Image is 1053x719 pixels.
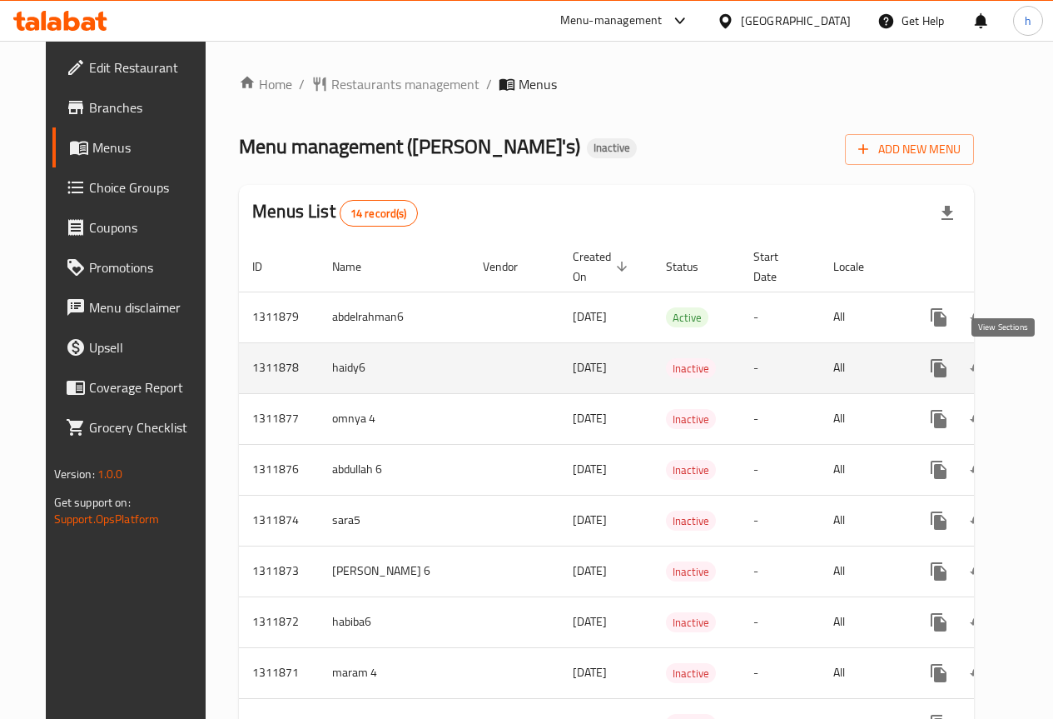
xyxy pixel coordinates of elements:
td: abdullah 6 [319,444,469,495]
button: Change Status [959,399,999,439]
div: Menu-management [560,11,663,31]
td: 1311876 [239,444,319,495]
span: Created On [573,247,633,287]
span: Vendor [483,257,539,277]
td: - [740,444,820,495]
span: [DATE] [573,509,607,531]
button: Change Status [959,501,999,541]
a: Grocery Checklist [52,407,221,447]
div: Inactive [666,511,716,531]
a: Upsell [52,327,221,367]
span: Menu disclaimer [89,297,208,317]
span: Inactive [666,512,716,531]
span: Get support on: [54,492,131,513]
span: Locale [833,257,886,277]
span: Upsell [89,337,208,357]
td: - [740,342,820,393]
td: [PERSON_NAME] 6 [319,546,469,597]
div: Inactive [666,562,716,582]
td: 1311879 [239,292,319,342]
span: Branches [89,97,208,117]
button: more [919,501,959,541]
span: Coupons [89,217,208,237]
h2: Menus List [252,199,417,227]
a: Promotions [52,247,221,287]
td: 1311873 [239,546,319,597]
span: 14 record(s) [340,206,417,222]
a: Support.OpsPlatform [54,508,160,530]
td: - [740,647,820,698]
div: Inactive [666,612,716,632]
span: Edit Restaurant [89,57,208,77]
span: Menus [92,137,208,157]
span: Inactive [587,141,637,155]
td: habiba6 [319,597,469,647]
button: Change Status [959,450,999,490]
span: Version: [54,463,95,485]
span: Restaurants management [331,74,479,94]
a: Coupons [52,207,221,247]
button: more [919,602,959,642]
span: Inactive [666,410,716,429]
li: / [299,74,305,94]
span: Coverage Report [89,377,208,397]
span: ID [252,257,284,277]
td: 1311874 [239,495,319,546]
td: sara5 [319,495,469,546]
button: more [919,552,959,592]
span: h [1025,12,1031,30]
div: Inactive [666,663,716,683]
span: Add New Menu [858,139,961,160]
td: - [740,597,820,647]
td: omnya 4 [319,393,469,444]
button: more [919,297,959,337]
td: All [820,647,906,698]
span: Status [666,257,720,277]
span: Inactive [666,664,716,683]
span: Menu management ( [PERSON_NAME]'s ) [239,127,580,165]
td: - [740,495,820,546]
button: Change Status [959,653,999,693]
td: - [740,393,820,444]
td: All [820,444,906,495]
nav: breadcrumb [239,74,974,94]
span: [DATE] [573,611,607,632]
span: Menus [519,74,557,94]
td: - [740,292,820,342]
span: [DATE] [573,458,607,480]
span: [DATE] [573,407,607,429]
td: 1311872 [239,597,319,647]
span: Inactive [666,562,716,582]
button: more [919,450,959,490]
button: Change Status [959,602,999,642]
span: 1.0.0 [97,463,123,485]
td: All [820,597,906,647]
td: 1311877 [239,393,319,444]
span: Name [332,257,383,277]
td: - [740,546,820,597]
button: Change Status [959,552,999,592]
span: Active [666,308,708,327]
td: All [820,546,906,597]
div: Inactive [666,409,716,429]
span: Choice Groups [89,177,208,197]
a: Menu disclaimer [52,287,221,327]
div: Export file [927,193,967,233]
span: [DATE] [573,560,607,582]
td: maram 4 [319,647,469,698]
button: Add New Menu [845,134,974,165]
td: haidy6 [319,342,469,393]
div: Inactive [666,460,716,480]
li: / [486,74,492,94]
a: Menus [52,127,221,167]
a: Home [239,74,292,94]
span: [DATE] [573,357,607,378]
td: All [820,342,906,393]
td: 1311878 [239,342,319,393]
a: Coverage Report [52,367,221,407]
td: All [820,495,906,546]
td: All [820,393,906,444]
button: more [919,653,959,693]
span: Grocery Checklist [89,417,208,437]
span: Inactive [666,613,716,632]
